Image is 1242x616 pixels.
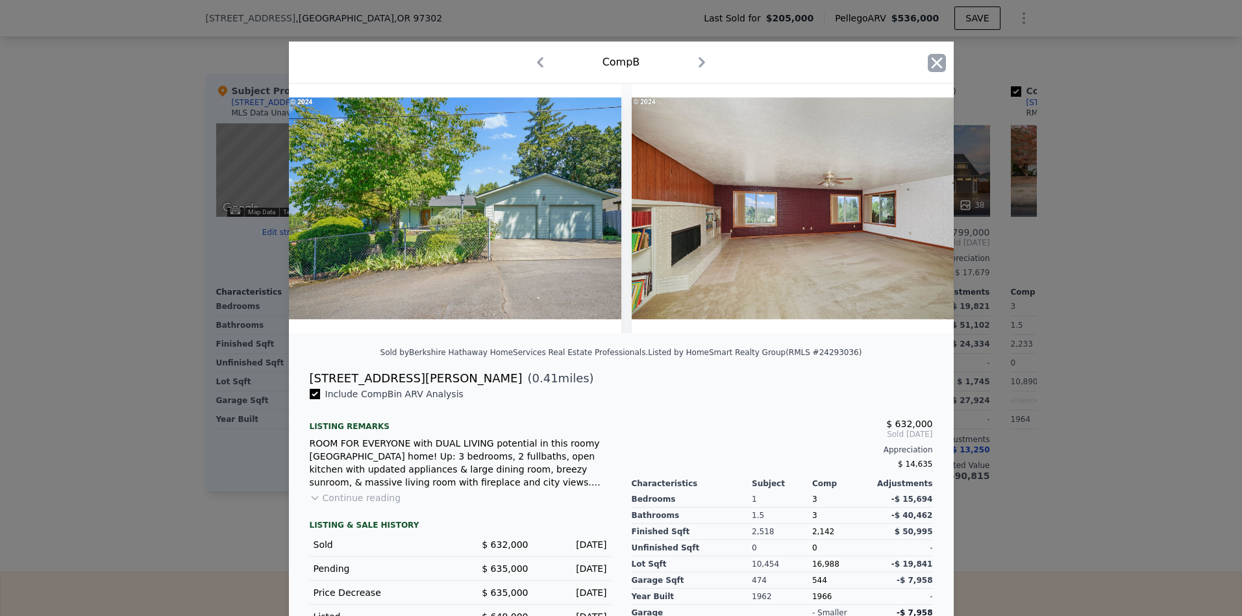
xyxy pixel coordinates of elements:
[752,556,812,573] div: 10,454
[310,411,611,432] div: Listing remarks
[523,369,594,388] span: ( miles)
[891,511,933,520] span: -$ 40,462
[752,508,812,524] div: 1.5
[632,540,752,556] div: Unfinished Sqft
[632,445,933,455] div: Appreciation
[812,478,873,489] div: Comp
[812,576,827,585] span: 544
[314,538,450,551] div: Sold
[632,556,752,573] div: Lot Sqft
[482,563,528,574] span: $ 635,000
[632,429,933,439] span: Sold [DATE]
[752,573,812,589] div: 474
[632,491,752,508] div: Bedrooms
[632,573,752,589] div: Garage Sqft
[886,419,932,429] span: $ 632,000
[752,540,812,556] div: 0
[539,562,607,575] div: [DATE]
[539,538,607,551] div: [DATE]
[812,508,873,524] div: 3
[873,589,933,605] div: -
[632,589,752,605] div: Year Built
[873,540,933,556] div: -
[752,524,812,540] div: 2,518
[752,589,812,605] div: 1962
[752,491,812,508] div: 1
[898,460,932,469] span: $ 14,635
[812,560,839,569] span: 16,988
[539,586,607,599] div: [DATE]
[310,369,523,388] div: [STREET_ADDRESS][PERSON_NAME]
[891,560,933,569] span: -$ 19,841
[632,84,964,333] img: Property Img
[289,84,621,333] img: Property Img
[310,491,401,504] button: Continue reading
[310,520,611,533] div: LISTING & SALE HISTORY
[602,55,640,70] div: Comp B
[632,508,752,524] div: Bathrooms
[632,478,752,489] div: Characteristics
[648,348,862,357] div: Listed by HomeSmart Realty Group (RMLS #24293036)
[314,562,450,575] div: Pending
[482,539,528,550] span: $ 632,000
[812,527,834,536] span: 2,142
[897,576,932,585] span: -$ 7,958
[380,348,649,357] div: Sold by Berkshire Hathaway HomeServices Real Estate Professionals .
[314,586,450,599] div: Price Decrease
[310,437,611,489] div: ROOM FOR EVERYONE with DUAL LIVING potential in this roomy [GEOGRAPHIC_DATA] home! Up: 3 bedrooms...
[812,543,817,552] span: 0
[812,495,817,504] span: 3
[632,524,752,540] div: Finished Sqft
[532,371,558,385] span: 0.41
[482,587,528,598] span: $ 635,000
[752,478,812,489] div: Subject
[891,495,933,504] span: -$ 15,694
[812,589,873,605] div: 1966
[873,478,933,489] div: Adjustments
[895,527,933,536] span: $ 50,995
[320,389,469,399] span: Include Comp B in ARV Analysis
